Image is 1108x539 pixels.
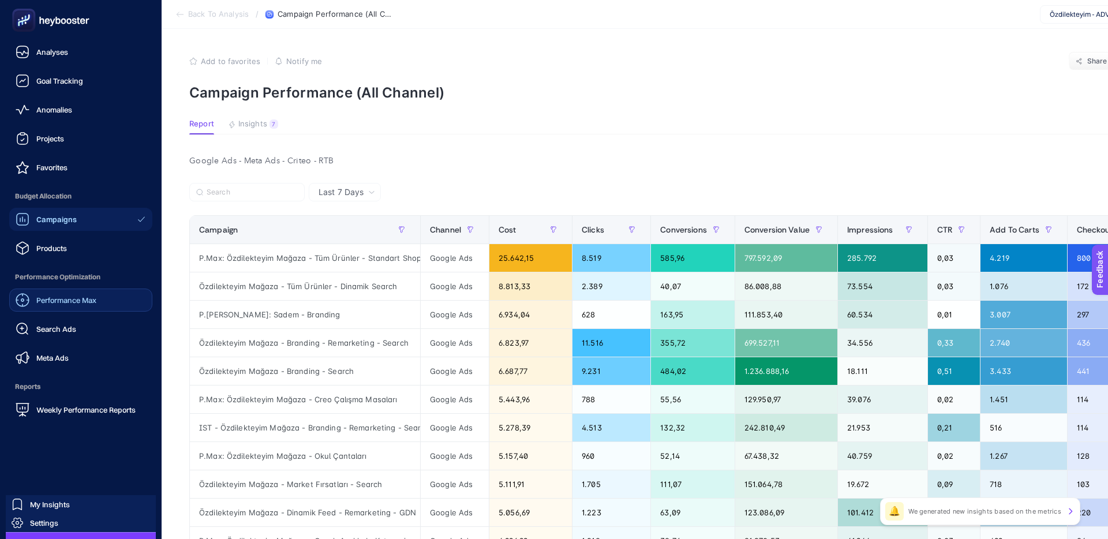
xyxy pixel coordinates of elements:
[275,57,322,66] button: Notify me
[980,470,1067,498] div: 718
[421,385,489,413] div: Google Ads
[207,188,298,197] input: Search
[847,225,893,234] span: Impressions
[572,329,650,357] div: 11.516
[9,237,152,260] a: Products
[190,499,420,526] div: Özdilekteyim Mağaza - Dinamik Feed - Remarketing - GDN
[980,414,1067,441] div: 516
[9,398,152,421] a: Weekly Performance Reports
[735,442,837,470] div: 67.438,32
[430,225,461,234] span: Channel
[838,499,927,526] div: 101.412
[421,357,489,385] div: Google Ads
[1087,57,1107,66] span: Share
[489,357,572,385] div: 6.687,77
[269,119,278,129] div: 7
[838,329,927,357] div: 34.556
[421,499,489,526] div: Google Ads
[9,289,152,312] a: Performance Max
[36,324,76,334] span: Search Ads
[421,470,489,498] div: Google Ads
[190,414,420,441] div: IST - Özdilekteyim Mağaza - Branding - Remarketing - Search
[838,301,927,328] div: 60.534
[735,244,837,272] div: 797.592,09
[980,329,1067,357] div: 2.740
[9,208,152,231] a: Campaigns
[980,442,1067,470] div: 1.267
[980,301,1067,328] div: 3.007
[928,244,980,272] div: 0,03
[651,329,735,357] div: 355,72
[9,98,152,121] a: Anomalies
[838,244,927,272] div: 285.792
[6,514,156,532] a: Settings
[421,414,489,441] div: Google Ads
[572,244,650,272] div: 8.519
[421,329,489,357] div: Google Ads
[651,470,735,498] div: 111,07
[651,499,735,526] div: 63,09
[651,442,735,470] div: 52,14
[928,301,980,328] div: 0,01
[286,57,322,66] span: Notify me
[885,502,904,521] div: 🔔
[421,442,489,470] div: Google Ads
[421,244,489,272] div: Google Ads
[188,10,249,19] span: Back To Analysis
[9,40,152,63] a: Analyses
[499,225,516,234] span: Cost
[980,357,1067,385] div: 3.433
[582,225,604,234] span: Clicks
[9,69,152,92] a: Goal Tracking
[190,329,420,357] div: Özdilekteyim Mağaza - Branding - Remarketing - Search
[838,385,927,413] div: 39.076
[928,442,980,470] div: 0,02
[189,119,214,129] span: Report
[489,301,572,328] div: 6.934,04
[928,357,980,385] div: 0,51
[572,414,650,441] div: 4.513
[489,499,572,526] div: 5.056,69
[572,272,650,300] div: 2.389
[9,375,152,398] span: Reports
[735,301,837,328] div: 111.853,40
[928,385,980,413] div: 0,02
[660,225,707,234] span: Conversions
[928,272,980,300] div: 0,03
[421,272,489,300] div: Google Ads
[7,3,44,13] span: Feedback
[735,470,837,498] div: 151.064,78
[937,225,952,234] span: CTR
[489,442,572,470] div: 5.157,40
[651,385,735,413] div: 55,56
[838,357,927,385] div: 18.111
[572,499,650,526] div: 1.223
[36,295,96,305] span: Performance Max
[744,225,810,234] span: Conversion Value
[238,119,267,129] span: Insights
[36,215,77,224] span: Campaigns
[36,76,83,85] span: Goal Tracking
[36,163,68,172] span: Favorites
[489,244,572,272] div: 25.642,15
[9,127,152,150] a: Projects
[30,500,70,509] span: My Insights
[36,353,69,362] span: Meta Ads
[735,272,837,300] div: 86.008,88
[421,301,489,328] div: Google Ads
[651,301,735,328] div: 163,95
[36,244,67,253] span: Products
[928,414,980,441] div: 0,21
[6,495,156,514] a: My Insights
[190,470,420,498] div: Özdilekteyim Mağaza - Market Fırsatları - Search
[838,414,927,441] div: 21.953
[199,225,238,234] span: Campaign
[189,57,260,66] button: Add to favorites
[572,301,650,328] div: 628
[489,329,572,357] div: 6.823,97
[319,186,364,198] span: Last 7 Days
[190,357,420,385] div: Özdilekteyim Mağaza - Branding - Search
[651,272,735,300] div: 40,07
[838,272,927,300] div: 73.554
[735,499,837,526] div: 123.086,09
